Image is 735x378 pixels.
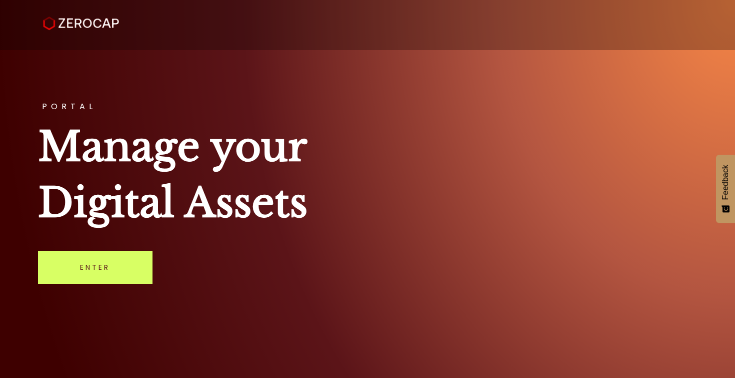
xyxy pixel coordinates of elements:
h3: PORTAL [38,103,697,111]
a: Enter [38,251,152,284]
button: Feedback - Show survey [716,155,735,223]
h1: Manage your Digital Assets [38,119,697,231]
img: ZeroCap [43,17,119,31]
span: Feedback [721,165,730,200]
